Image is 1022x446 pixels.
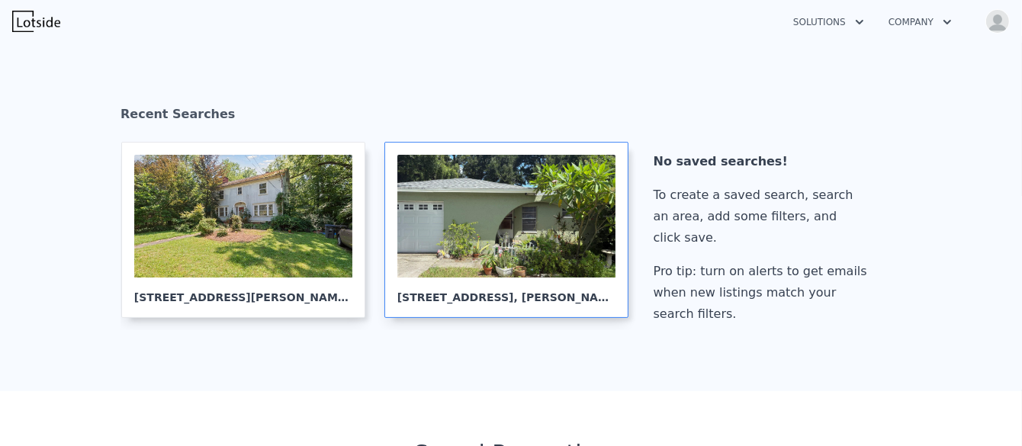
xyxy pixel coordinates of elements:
img: Lotside [12,11,60,32]
img: avatar [985,9,1010,34]
a: [STREET_ADDRESS], [PERSON_NAME] [384,142,641,318]
button: Company [876,8,964,36]
div: Pro tip: turn on alerts to get emails when new listings match your search filters. [654,261,873,325]
div: No saved searches! [654,151,873,172]
a: [STREET_ADDRESS][PERSON_NAME], Oberlin [121,142,378,318]
div: [STREET_ADDRESS][PERSON_NAME] , Oberlin [134,278,352,305]
div: Recent Searches [121,93,901,142]
div: [STREET_ADDRESS] , [PERSON_NAME] [397,278,615,305]
button: Solutions [781,8,876,36]
div: To create a saved search, search an area, add some filters, and click save. [654,184,873,249]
